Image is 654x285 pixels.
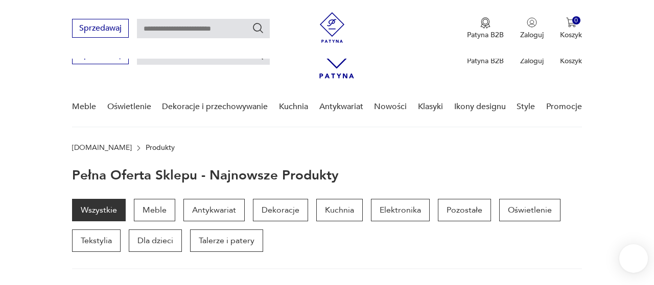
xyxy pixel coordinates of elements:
[72,19,129,38] button: Sprzedawaj
[572,16,581,25] div: 0
[520,56,544,66] p: Zaloguj
[467,17,504,40] button: Patyna B2B
[467,17,504,40] a: Ikona medaluPatyna B2B
[454,87,506,126] a: Ikony designu
[183,199,245,221] a: Antykwariat
[467,30,504,40] p: Patyna B2B
[129,229,182,252] a: Dla dzieci
[371,199,430,221] a: Elektronika
[253,199,308,221] a: Dekoracje
[520,30,544,40] p: Zaloguj
[72,52,129,59] a: Sprzedawaj
[316,199,363,221] a: Kuchnia
[72,168,339,183] h1: Pełna oferta sklepu - najnowsze produkty
[72,87,96,126] a: Meble
[480,17,491,29] img: Ikona medalu
[190,229,263,252] a: Talerze i patery
[72,144,132,152] a: [DOMAIN_NAME]
[72,199,126,221] a: Wszystkie
[319,87,363,126] a: Antykwariat
[374,87,407,126] a: Nowości
[499,199,560,221] a: Oświetlenie
[560,56,582,66] p: Koszyk
[527,17,537,28] img: Ikonka użytkownika
[438,199,491,221] a: Pozostałe
[107,87,151,126] a: Oświetlenie
[317,12,347,43] img: Patyna - sklep z meblami i dekoracjami vintage
[546,87,582,126] a: Promocje
[72,25,129,33] a: Sprzedawaj
[560,17,582,40] button: 0Koszyk
[418,87,443,126] a: Klasyki
[279,87,308,126] a: Kuchnia
[560,30,582,40] p: Koszyk
[72,229,121,252] a: Tekstylia
[146,144,175,152] p: Produkty
[520,17,544,40] button: Zaloguj
[517,87,535,126] a: Style
[252,22,264,34] button: Szukaj
[467,56,504,66] p: Patyna B2B
[619,244,648,273] iframe: Smartsupp widget button
[162,87,268,126] a: Dekoracje i przechowywanie
[566,17,576,28] img: Ikona koszyka
[134,199,175,221] a: Meble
